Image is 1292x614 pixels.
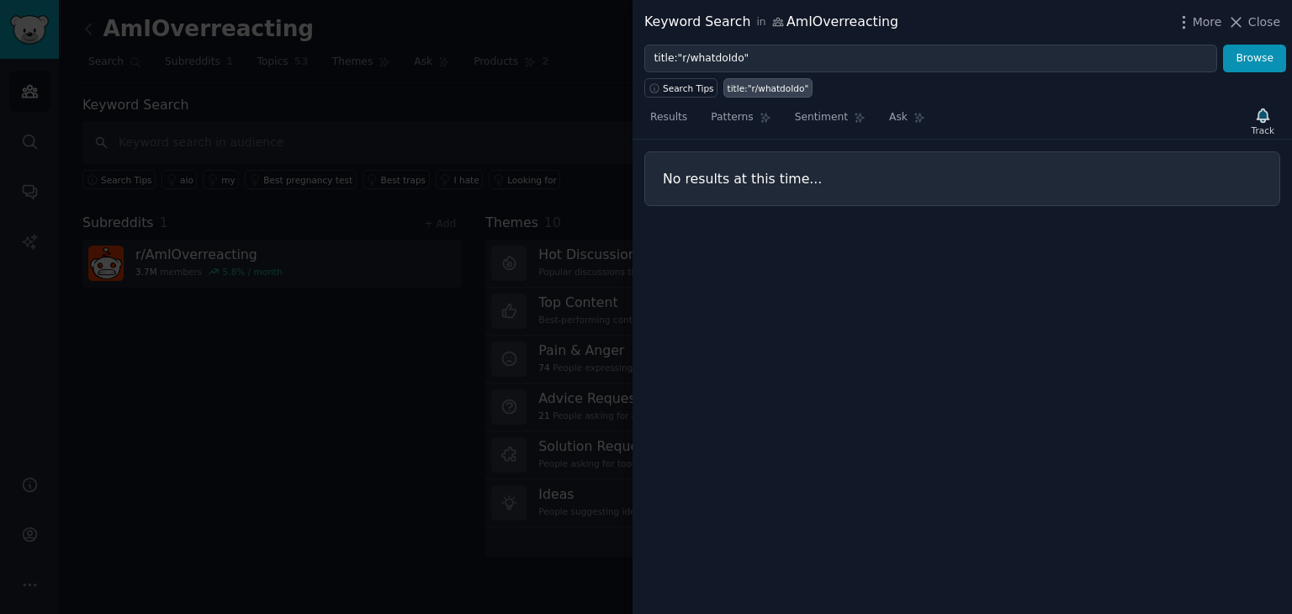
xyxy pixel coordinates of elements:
[644,78,717,98] button: Search Tips
[756,15,765,30] span: in
[1246,103,1280,139] button: Track
[1252,124,1274,136] div: Track
[883,104,931,139] a: Ask
[1227,13,1280,31] button: Close
[650,110,687,125] span: Results
[644,104,693,139] a: Results
[644,12,898,33] div: Keyword Search AmIOverreacting
[644,45,1217,73] input: Try a keyword related to your business
[723,78,813,98] a: title:"r/whatdoIdo"
[711,110,753,125] span: Patterns
[1248,13,1280,31] span: Close
[1175,13,1222,31] button: More
[728,82,809,94] div: title:"r/whatdoIdo"
[705,104,776,139] a: Patterns
[663,82,714,94] span: Search Tips
[1223,45,1286,73] button: Browse
[889,110,908,125] span: Ask
[795,110,848,125] span: Sentiment
[663,170,1262,188] h3: No results at this time...
[1193,13,1222,31] span: More
[789,104,871,139] a: Sentiment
